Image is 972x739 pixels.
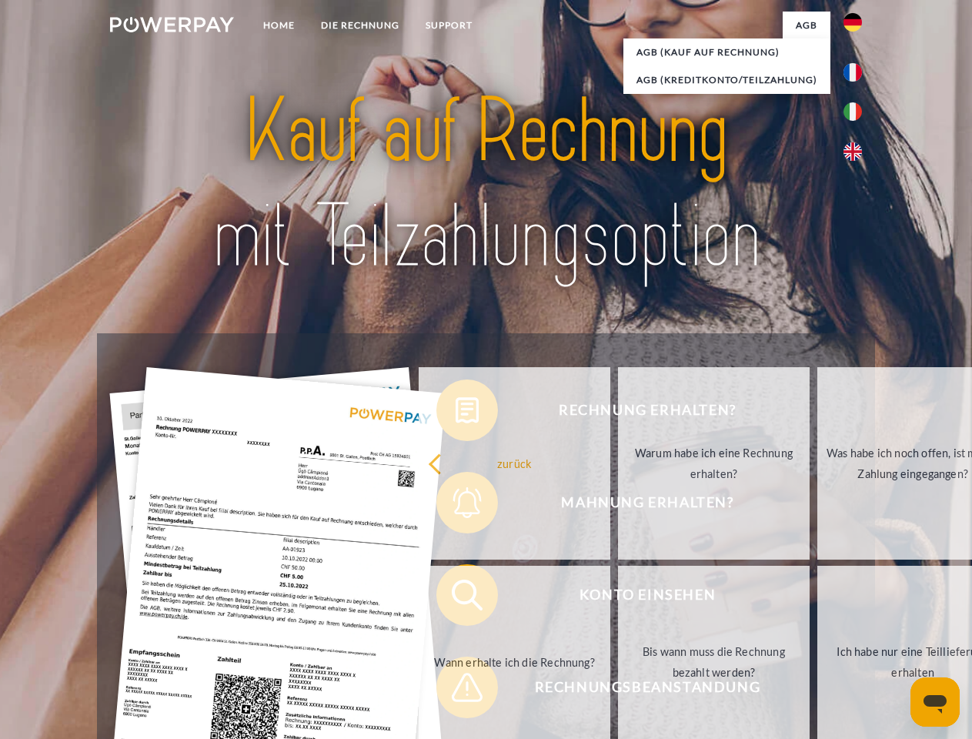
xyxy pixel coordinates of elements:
a: SUPPORT [413,12,486,39]
img: en [843,142,862,161]
a: Home [250,12,308,39]
div: Warum habe ich eine Rechnung erhalten? [627,443,800,484]
a: DIE RECHNUNG [308,12,413,39]
img: de [843,13,862,32]
img: fr [843,63,862,82]
iframe: Schaltfläche zum Öffnen des Messaging-Fensters [910,677,960,727]
a: agb [783,12,830,39]
a: AGB (Kreditkonto/Teilzahlung) [623,66,830,94]
div: zurück [428,453,601,473]
div: Wann erhalte ich die Rechnung? [428,651,601,672]
a: AGB (Kauf auf Rechnung) [623,38,830,66]
div: Bis wann muss die Rechnung bezahlt werden? [627,641,800,683]
img: title-powerpay_de.svg [147,74,825,295]
img: it [843,102,862,121]
img: logo-powerpay-white.svg [110,17,234,32]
